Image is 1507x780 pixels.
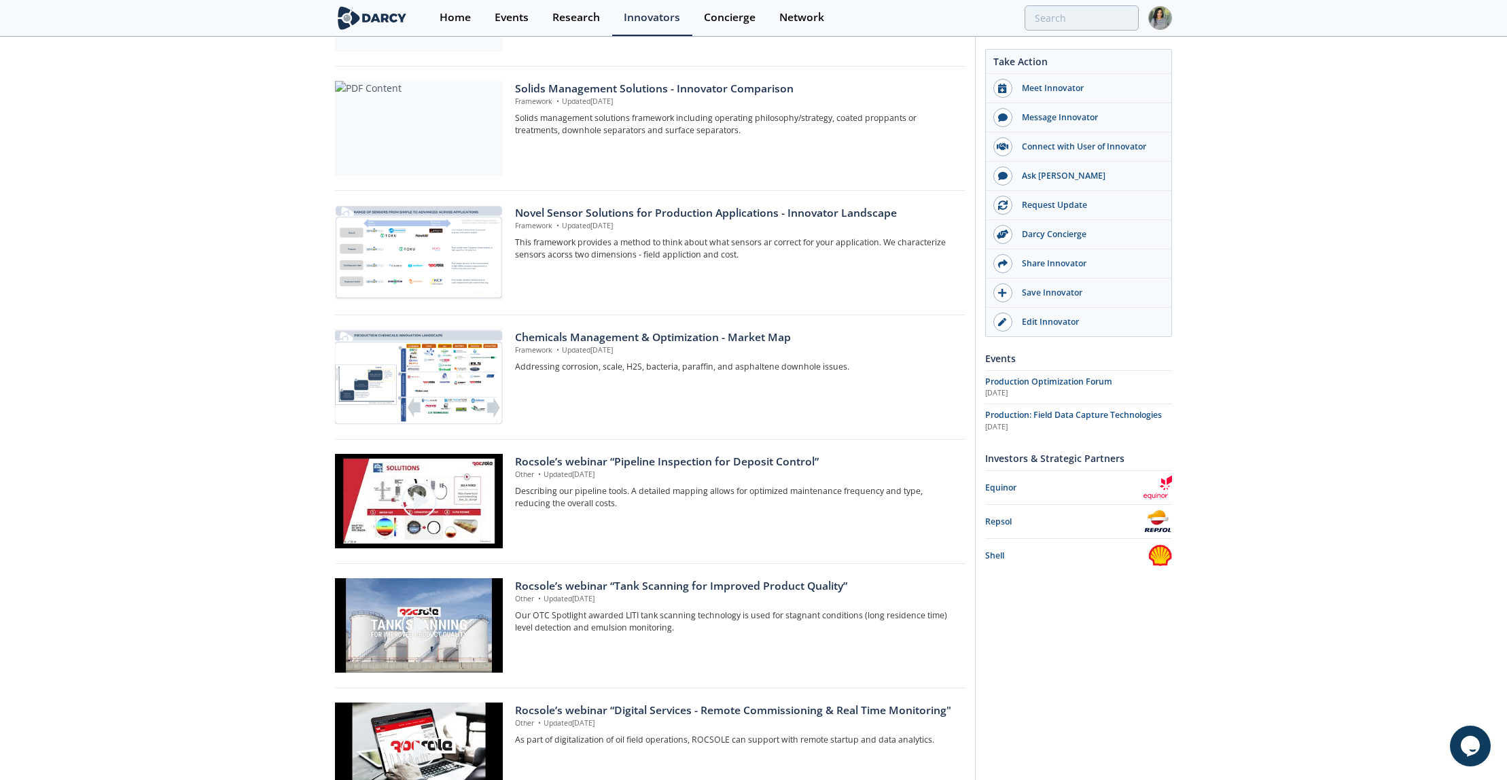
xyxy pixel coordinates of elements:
[985,376,1172,399] a: Production Optimization Forum [DATE]
[985,347,1172,370] div: Events
[515,205,956,221] div: Novel Sensor Solutions for Production Applications - Innovator Landscape
[335,6,409,30] img: logo-wide.svg
[985,516,1143,528] div: Repsol
[554,345,562,355] span: •
[704,12,756,23] div: Concierge
[985,550,1148,562] div: Shell
[515,578,956,595] div: Rocsole’s webinar “Tank Scanning for Improved Product Quality”
[985,422,1172,433] div: [DATE]
[985,476,1172,499] a: Equinor Equinor
[400,482,438,520] img: play-chapters-gray.svg
[985,388,1172,399] div: [DATE]
[986,308,1171,336] a: Edit Innovator
[985,376,1112,387] span: Production Optimization Forum
[515,469,956,480] p: Other Updated [DATE]
[536,718,544,728] span: •
[554,96,562,106] span: •
[985,409,1172,432] a: Production: Field Data Capture Technologies [DATE]
[985,510,1172,533] a: Repsol Repsol
[536,469,544,479] span: •
[335,454,503,548] img: Video Content
[335,454,965,549] a: Video Content Rocsole’s webinar “Pipeline Inspection for Deposit Control” Other •Updated[DATE] De...
[515,734,956,746] p: As part of digitalization of oil field operations, ROCSOLE can support with remote startup and da...
[515,594,956,605] p: Other Updated [DATE]
[779,12,824,23] div: Network
[335,578,965,673] a: Video Content Rocsole’s webinar “Tank Scanning for Improved Product Quality” Other •Updated[DATE]...
[515,112,956,137] p: Solids management solutions framework including operating philosophy/strategy, coated proppants o...
[335,578,503,673] img: Video Content
[554,221,562,230] span: •
[515,345,956,356] p: Framework Updated [DATE]
[1012,228,1165,241] div: Darcy Concierge
[1025,5,1139,31] input: Advanced Search
[515,96,956,107] p: Framework Updated [DATE]
[985,446,1172,470] div: Investors & Strategic Partners
[536,594,544,603] span: •
[515,609,956,635] p: Our OTC Spotlight awarded LITI tank scanning technology is used for stagnant conditions (long res...
[1012,170,1165,182] div: Ask [PERSON_NAME]
[515,81,956,97] div: Solids Management Solutions - Innovator Comparison
[400,606,438,644] img: play-chapters-gray.svg
[1143,510,1173,533] img: Repsol
[1143,476,1172,499] img: Equinor
[515,361,956,373] p: Addressing corrosion, scale, H2S, bacteria, paraffin, and asphaltene downhole issues.
[1012,111,1165,124] div: Message Innovator
[400,730,438,768] img: play-chapters-gray.svg
[985,482,1143,494] div: Equinor
[1450,726,1493,766] iframe: chat widget
[1012,287,1165,299] div: Save Innovator
[495,12,529,23] div: Events
[552,12,600,23] div: Research
[624,12,680,23] div: Innovators
[985,409,1162,421] span: Production: Field Data Capture Technologies
[515,485,956,510] p: Describing our pipeline tools. A detailed mapping allows for optimized maintenance frequency and ...
[515,718,956,729] p: Other Updated [DATE]
[440,12,471,23] div: Home
[1012,199,1165,211] div: Request Update
[1012,258,1165,270] div: Share Innovator
[515,703,956,719] div: Rocsole’s webinar “Digital Services - Remote Commissioning & Real Time Monitoring"
[986,279,1171,308] button: Save Innovator
[1148,6,1172,30] img: Profile
[515,236,956,262] p: This framework provides a method to think about what sensors ar correct for your application. We ...
[515,454,956,470] div: Rocsole’s webinar “Pipeline Inspection for Deposit Control”
[335,330,965,425] a: Chemicals Management & Optimization - Market Map preview Chemicals Management & Optimization - Ma...
[985,544,1172,567] a: Shell Shell
[1148,544,1172,567] img: Shell
[515,221,956,232] p: Framework Updated [DATE]
[1012,141,1165,153] div: Connect with User of Innovator
[986,54,1171,74] div: Take Action
[335,81,965,176] a: PDF Content Solids Management Solutions - Innovator Comparison Framework •Updated[DATE] Solids ma...
[1012,82,1165,94] div: Meet Innovator
[1012,316,1165,328] div: Edit Innovator
[515,330,956,346] div: Chemicals Management & Optimization - Market Map
[335,205,965,300] a: Novel Sensor Solutions for Production Applications - Innovator Landscape preview Novel Sensor Sol...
